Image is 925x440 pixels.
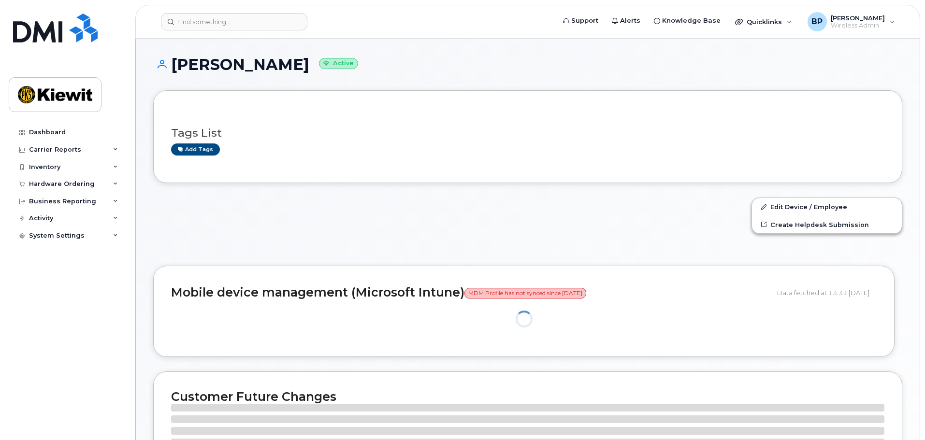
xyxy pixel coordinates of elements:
div: Data fetched at 13:31 [DATE] [777,284,877,302]
h2: Mobile device management (Microsoft Intune) [171,286,770,299]
h1: [PERSON_NAME] [153,56,902,73]
a: Add tags [171,143,220,156]
a: Create Helpdesk Submission [752,216,902,233]
small: Active [319,58,358,69]
h2: Customer Future Changes [171,389,884,404]
span: MDM Profile has not synced since [DATE] [464,288,586,298]
a: Edit Device / Employee [752,198,902,215]
h3: Tags List [171,127,884,139]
